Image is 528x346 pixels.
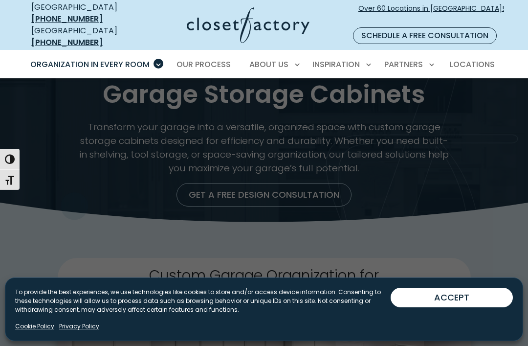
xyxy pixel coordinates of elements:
[31,13,103,24] a: [PHONE_NUMBER]
[358,3,504,24] span: Over 60 Locations in [GEOGRAPHIC_DATA]!
[59,322,99,331] a: Privacy Policy
[31,25,138,48] div: [GEOGRAPHIC_DATA]
[187,7,309,43] img: Closet Factory Logo
[15,288,391,314] p: To provide the best experiences, we use technologies like cookies to store and/or access device i...
[31,1,138,25] div: [GEOGRAPHIC_DATA]
[23,51,505,78] nav: Primary Menu
[450,59,495,70] span: Locations
[176,59,231,70] span: Our Process
[30,59,150,70] span: Organization in Every Room
[249,59,288,70] span: About Us
[353,27,497,44] a: Schedule a Free Consultation
[384,59,423,70] span: Partners
[15,322,54,331] a: Cookie Policy
[391,288,513,307] button: ACCEPT
[31,37,103,48] a: [PHONE_NUMBER]
[312,59,360,70] span: Inspiration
